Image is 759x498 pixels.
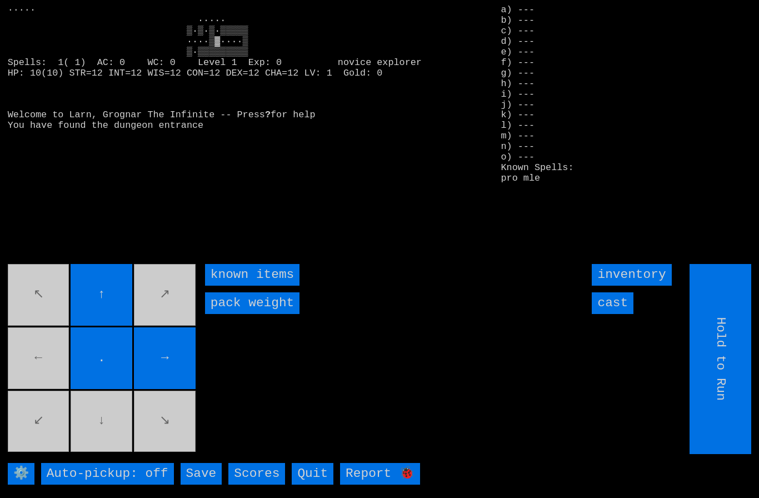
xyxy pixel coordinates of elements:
[592,264,671,286] input: inventory
[41,463,174,485] input: Auto-pickup: off
[71,264,132,326] input: ↑
[340,463,420,485] input: Report 🐞
[592,292,633,314] input: cast
[501,5,752,155] stats: a) --- b) --- c) --- d) --- e) --- f) --- g) --- h) --- i) --- j) --- k) --- l) --- m) --- n) ---...
[134,327,196,389] input: →
[205,264,299,286] input: known items
[205,292,299,314] input: pack weight
[292,463,333,485] input: Quit
[228,463,285,485] input: Scores
[181,463,222,485] input: Save
[690,264,752,454] input: Hold to Run
[265,109,271,120] b: ?
[8,463,34,485] input: ⚙️
[8,5,486,254] larn: ····· ····· ▒·▒·▒·▒▒▒▒▒ ····▒▓····▒ ▒·▒▒▒▒▒▒▒▒▒ Spells: 1( 1) AC: 0 WC: 0 Level 1 Exp: 0 novice e...
[71,327,132,389] input: .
